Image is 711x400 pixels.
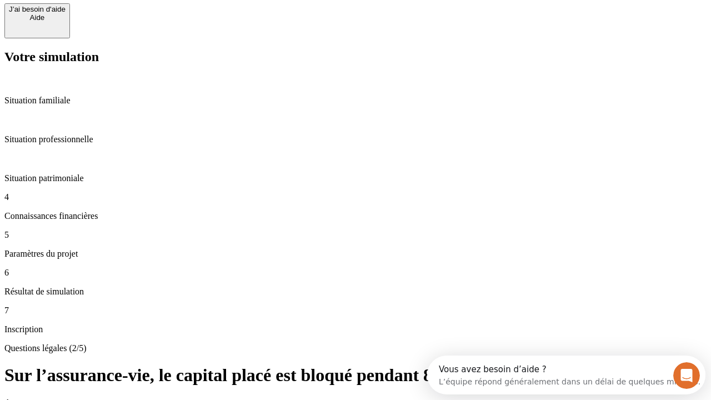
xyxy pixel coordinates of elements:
p: Inscription [4,324,707,334]
h2: Votre simulation [4,49,707,64]
p: 6 [4,268,707,278]
p: 5 [4,230,707,240]
p: Résultat de simulation [4,287,707,297]
button: J’ai besoin d'aideAide [4,3,70,38]
p: Situation patrimoniale [4,173,707,183]
p: 7 [4,306,707,316]
p: Paramètres du projet [4,249,707,259]
div: Ouvrir le Messenger Intercom [4,4,306,35]
p: Connaissances financières [4,211,707,221]
h1: Sur l’assurance-vie, le capital placé est bloqué pendant 8 ans ? [4,365,707,386]
p: Situation professionnelle [4,134,707,144]
p: Questions légales (2/5) [4,343,707,353]
iframe: Intercom live chat discovery launcher [427,356,705,394]
p: Situation familiale [4,96,707,106]
div: J’ai besoin d'aide [9,5,66,13]
p: 4 [4,192,707,202]
div: Vous avez besoin d’aide ? [12,9,273,18]
iframe: Intercom live chat [673,362,700,389]
div: Aide [9,13,66,22]
div: L’équipe répond généralement dans un délai de quelques minutes. [12,18,273,30]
